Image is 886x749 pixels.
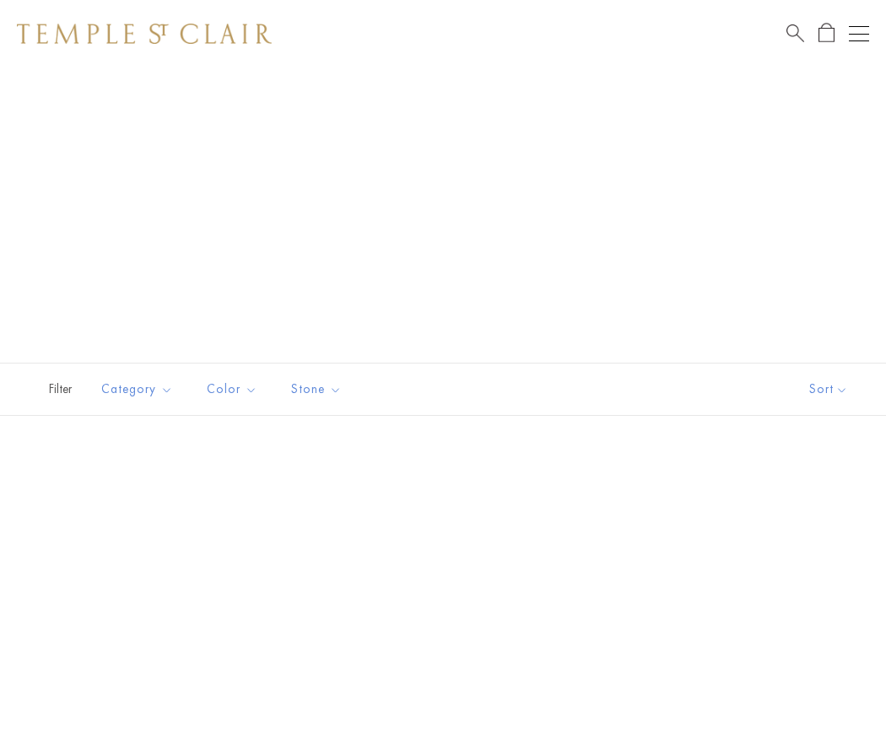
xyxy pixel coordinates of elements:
[786,23,804,44] a: Search
[17,24,272,44] img: Temple St. Clair
[771,364,886,415] button: Show sort by
[849,24,869,44] button: Open navigation
[818,23,835,44] a: Open Shopping Bag
[89,370,186,408] button: Category
[194,370,270,408] button: Color
[93,379,186,400] span: Category
[278,370,354,408] button: Stone
[198,379,270,400] span: Color
[283,379,354,400] span: Stone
